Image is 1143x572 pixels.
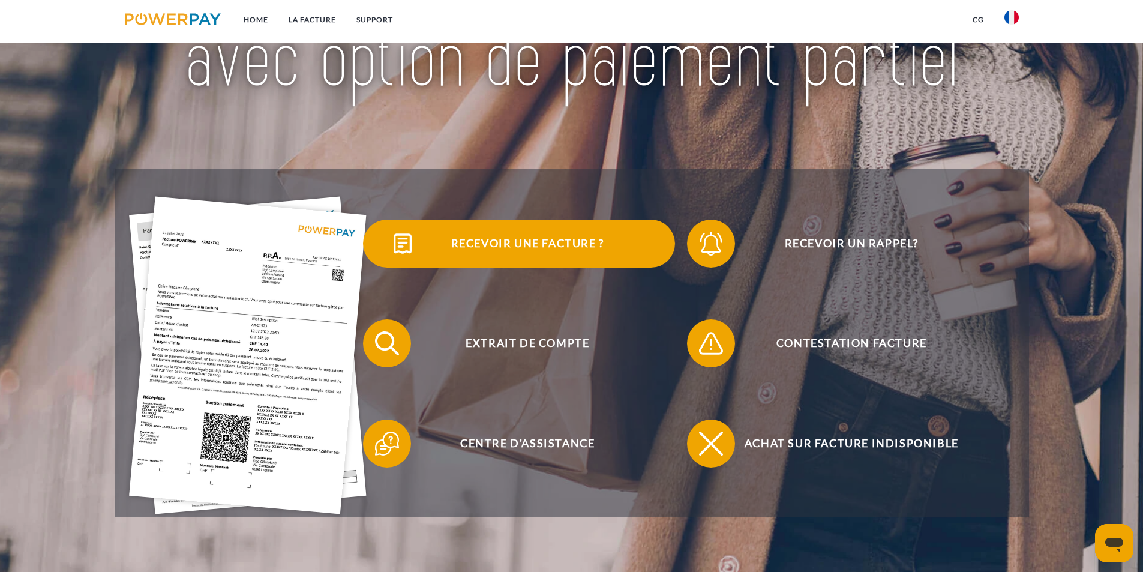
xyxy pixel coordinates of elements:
[696,328,726,358] img: qb_warning.svg
[380,319,674,367] span: Extrait de compte
[388,229,418,259] img: qb_bill.svg
[233,9,278,31] a: Home
[962,9,994,31] a: CG
[363,220,675,268] button: Recevoir une facture ?
[380,420,674,468] span: Centre d'assistance
[704,319,998,367] span: Contestation Facture
[363,420,675,468] button: Centre d'assistance
[1095,524,1133,562] iframe: Bouton de lancement de la fenêtre de messagerie
[1004,10,1019,25] img: fr
[129,197,367,514] img: single_invoice_powerpay_fr.jpg
[687,220,999,268] button: Recevoir un rappel?
[704,220,998,268] span: Recevoir un rappel?
[696,229,726,259] img: qb_bell.svg
[372,429,402,459] img: qb_help.svg
[687,420,999,468] button: Achat sur facture indisponible
[125,13,221,25] img: logo-powerpay.svg
[278,9,346,31] a: LA FACTURE
[704,420,998,468] span: Achat sur facture indisponible
[696,429,726,459] img: qb_close.svg
[363,319,675,367] button: Extrait de compte
[372,328,402,358] img: qb_search.svg
[346,9,403,31] a: Support
[380,220,674,268] span: Recevoir une facture ?
[687,319,999,367] button: Contestation Facture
